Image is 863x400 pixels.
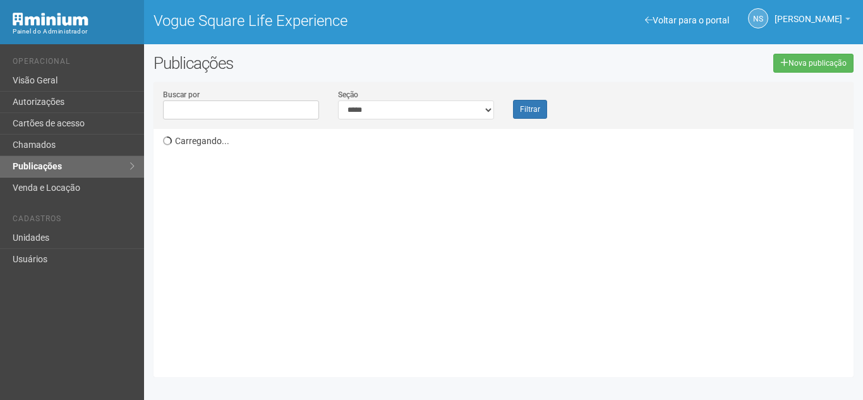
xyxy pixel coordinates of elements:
h1: Vogue Square Life Experience [154,13,494,29]
a: Voltar para o portal [645,15,729,25]
li: Operacional [13,57,135,70]
label: Buscar por [163,89,200,100]
label: Seção [338,89,358,100]
div: Carregando... [163,129,854,368]
a: [PERSON_NAME] [775,16,850,26]
a: NS [748,8,768,28]
a: Nova publicação [773,54,854,73]
li: Cadastros [13,214,135,227]
div: Painel do Administrador [13,26,135,37]
button: Filtrar [513,100,547,119]
img: Minium [13,13,88,26]
h2: Publicações [154,54,434,73]
span: Nicolle Silva [775,2,842,24]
